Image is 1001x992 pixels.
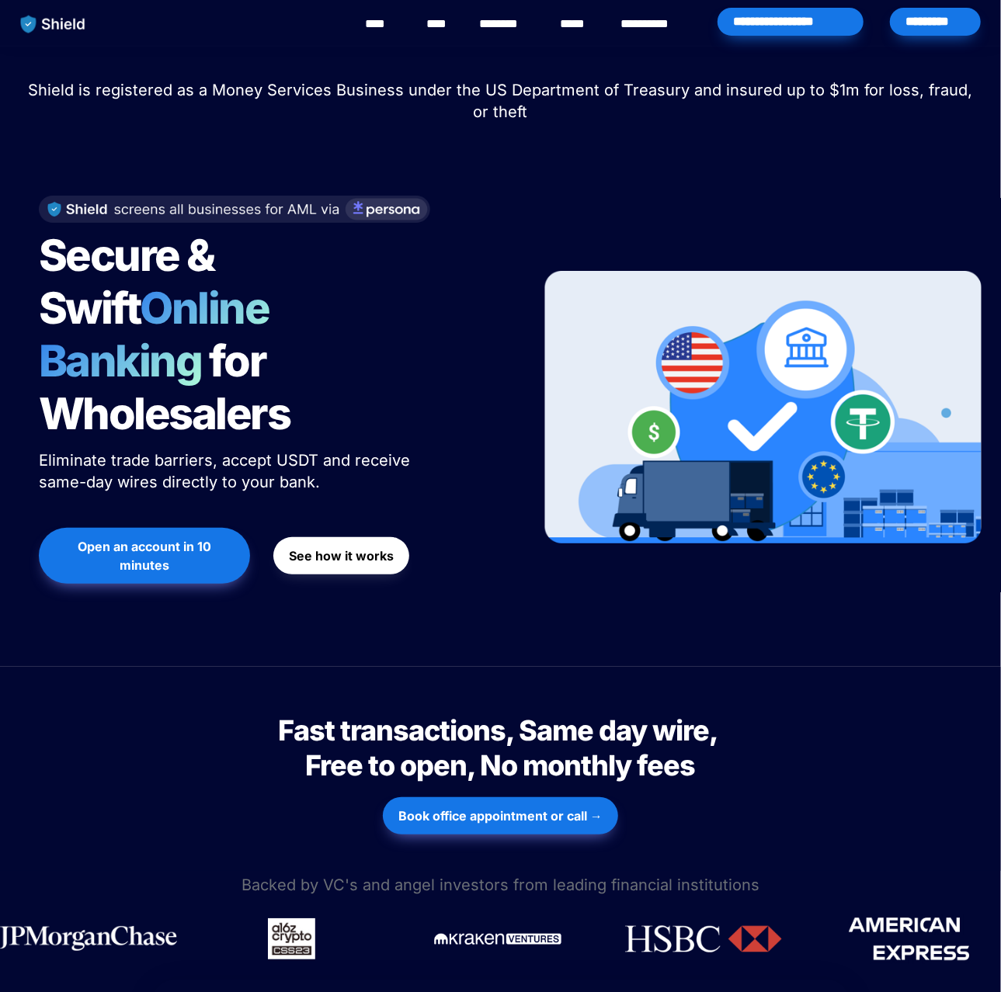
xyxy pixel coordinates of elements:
span: Eliminate trade barriers, accept USDT and receive same-day wires directly to your bank. [39,451,415,491]
span: Secure & Swift [39,229,222,335]
a: Book office appointment or call → [383,789,618,842]
button: Open an account in 10 minutes [39,528,250,584]
span: Online Banking [39,282,285,387]
span: Backed by VC's and angel investors from leading financial institutions [242,876,759,894]
strong: Open an account in 10 minutes [78,539,214,573]
span: Shield is registered as a Money Services Business under the US Department of Treasury and insured... [29,81,978,121]
strong: See how it works [289,548,394,564]
button: See how it works [273,537,409,574]
span: Fast transactions, Same day wire, Free to open, No monthly fees [279,713,723,782]
strong: Book office appointment or call → [398,808,603,824]
span: for Wholesalers [39,335,290,440]
img: website logo [13,8,93,40]
a: Open an account in 10 minutes [39,520,250,591]
a: See how it works [273,529,409,582]
button: Book office appointment or call → [383,797,618,834]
